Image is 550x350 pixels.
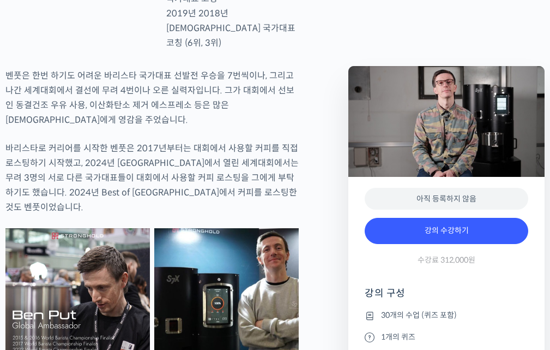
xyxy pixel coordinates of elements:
span: 수강료 312,000원 [418,255,475,265]
h4: 강의 구성 [365,287,528,309]
p: 바리스타로 커리어를 시작한 벤풋은 2017년부터는 대회에서 사용할 커피를 직접 로스팅하기 시작했고, 2024년 [GEOGRAPHIC_DATA]에서 열린 세계대회에서는 무려 3... [5,141,299,215]
a: 대화 [72,259,141,287]
span: 설정 [168,276,182,284]
p: 벤풋은 한번 하기도 어려운 바리스타 국가대표 선발전 우승을 7번씩이나, 그리고 나간 세계대회에서 결선에 무려 4번이나 오른 실력자입니다. 그가 대회에서 선보인 동결건조 우유 ... [5,68,299,127]
a: 홈 [3,259,72,287]
li: 1개의 퀴즈 [365,330,528,343]
li: 30개의 수업 (퀴즈 포함) [365,309,528,322]
span: 홈 [34,276,41,284]
div: 아직 등록하지 않음 [365,188,528,210]
a: 강의 수강하기 [365,218,528,244]
span: 대화 [100,276,113,285]
a: 설정 [141,259,209,287]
